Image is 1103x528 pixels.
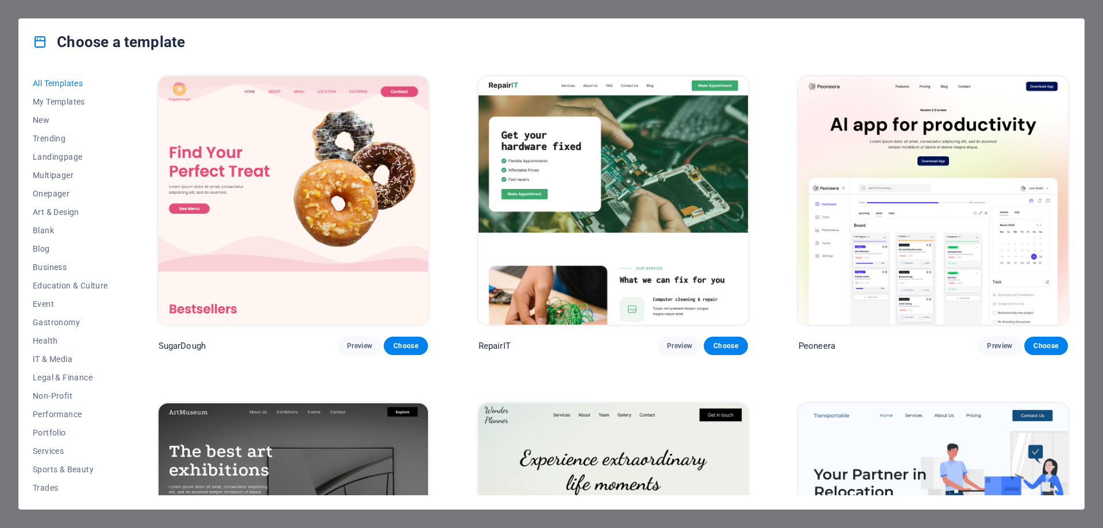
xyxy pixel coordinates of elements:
button: Event [33,295,108,313]
span: Blank [33,226,108,235]
button: Multipager [33,166,108,184]
button: Gastronomy [33,313,108,332]
button: Trades [33,479,108,497]
span: Sports & Beauty [33,465,108,474]
button: Blog [33,240,108,258]
button: My Templates [33,93,108,111]
span: New [33,115,108,125]
img: Peoneera [799,76,1068,325]
span: My Templates [33,97,108,106]
span: Legal & Finance [33,373,108,382]
span: Trades [33,483,108,492]
span: Gastronomy [33,318,108,327]
p: SugarDough [159,340,206,352]
span: Art & Design [33,207,108,217]
button: Onepager [33,184,108,203]
button: Legal & Finance [33,368,108,387]
button: Preview [658,337,701,355]
span: Health [33,336,108,345]
button: Choose [384,337,427,355]
span: Preview [667,341,692,350]
span: Choose [393,341,418,350]
h4: Choose a template [33,33,185,51]
span: Landingpage [33,152,108,161]
button: Trending [33,129,108,148]
img: SugarDough [159,76,428,325]
button: Choose [704,337,747,355]
span: Event [33,299,108,309]
span: IT & Media [33,354,108,364]
span: Performance [33,410,108,419]
button: Education & Culture [33,276,108,295]
span: Trending [33,134,108,143]
button: Art & Design [33,203,108,221]
span: Onepager [33,189,108,198]
span: Choose [713,341,738,350]
button: Preview [978,337,1021,355]
button: Landingpage [33,148,108,166]
span: Preview [987,341,1012,350]
span: Services [33,446,108,456]
button: Business [33,258,108,276]
p: RepairIT [479,340,511,352]
span: Portfolio [33,428,108,437]
button: Sports & Beauty [33,460,108,479]
button: Portfolio [33,423,108,442]
span: Blog [33,244,108,253]
button: Services [33,442,108,460]
span: Preview [347,341,372,350]
button: Health [33,332,108,350]
span: Multipager [33,171,108,180]
span: Education & Culture [33,281,108,290]
button: Choose [1024,337,1068,355]
span: Choose [1033,341,1059,350]
button: Blank [33,221,108,240]
button: Performance [33,405,108,423]
span: Non-Profit [33,391,108,400]
img: RepairIT [479,76,748,325]
button: Preview [338,337,381,355]
p: Peoneera [799,340,835,352]
span: Business [33,263,108,272]
button: IT & Media [33,350,108,368]
button: All Templates [33,74,108,93]
span: All Templates [33,79,108,88]
button: New [33,111,108,129]
button: Non-Profit [33,387,108,405]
